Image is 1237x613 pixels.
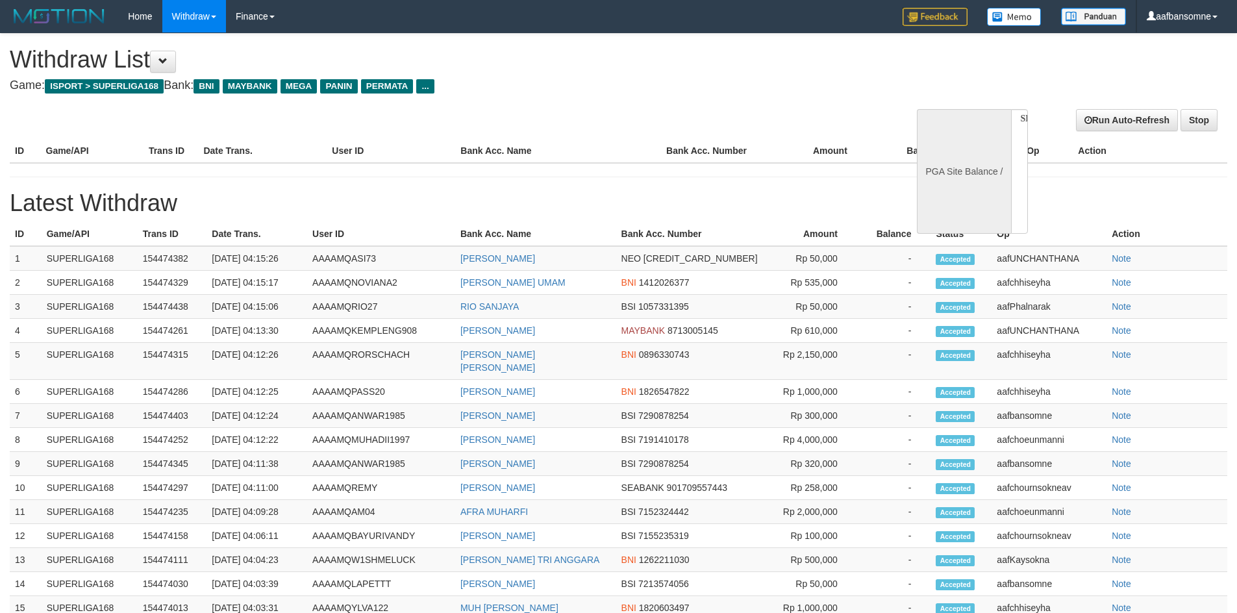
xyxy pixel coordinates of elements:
[307,343,455,380] td: AAAAMQRORSCHACH
[138,271,207,295] td: 154474329
[10,548,42,572] td: 13
[936,278,975,289] span: Accepted
[42,380,138,404] td: SUPERLIGA168
[455,222,616,246] th: Bank Acc. Name
[857,476,931,500] td: -
[307,380,455,404] td: AAAAMQPASS20
[460,410,535,421] a: [PERSON_NAME]
[138,500,207,524] td: 154474235
[10,572,42,596] td: 14
[42,476,138,500] td: SUPERLIGA168
[857,572,931,596] td: -
[460,531,535,541] a: [PERSON_NAME]
[10,343,42,380] td: 5
[307,548,455,572] td: AAAAMQW1SHMELUCK
[638,507,689,517] span: 7152324442
[460,301,519,312] a: RIO SANJAYA
[621,349,636,360] span: BNI
[460,434,535,445] a: [PERSON_NAME]
[144,139,199,163] th: Trans ID
[1181,109,1218,131] a: Stop
[639,555,690,565] span: 1262211030
[1073,139,1227,163] th: Action
[307,428,455,452] td: AAAAMQMUHADII1997
[668,325,718,336] span: 8713005145
[10,79,812,92] h4: Game: Bank:
[10,6,108,26] img: MOTION_logo.png
[857,271,931,295] td: -
[770,500,857,524] td: Rp 2,000,000
[1112,555,1131,565] a: Note
[867,139,961,163] th: Balance
[936,459,975,470] span: Accepted
[936,555,975,566] span: Accepted
[621,301,636,312] span: BSI
[770,380,857,404] td: Rp 1,000,000
[10,500,42,524] td: 11
[621,277,636,288] span: BNI
[1112,603,1131,613] a: Note
[42,428,138,452] td: SUPERLIGA168
[857,428,931,452] td: -
[1112,434,1131,445] a: Note
[460,458,535,469] a: [PERSON_NAME]
[206,500,307,524] td: [DATE] 04:09:28
[307,452,455,476] td: AAAAMQANWAR1985
[936,579,975,590] span: Accepted
[639,603,690,613] span: 1820603497
[992,500,1106,524] td: aafchoeunmanni
[42,222,138,246] th: Game/API
[936,387,975,398] span: Accepted
[992,476,1106,500] td: aafchournsokneav
[206,452,307,476] td: [DATE] 04:11:38
[770,271,857,295] td: Rp 535,000
[45,79,164,94] span: ISPORT > SUPERLIGA168
[621,458,636,469] span: BSI
[857,343,931,380] td: -
[661,139,764,163] th: Bank Acc. Number
[857,404,931,428] td: -
[936,483,975,494] span: Accepted
[621,386,636,397] span: BNI
[621,507,636,517] span: BSI
[10,428,42,452] td: 8
[857,295,931,319] td: -
[307,476,455,500] td: AAAAMQREMY
[307,524,455,548] td: AAAAMQBAYURIVANDY
[936,507,975,518] span: Accepted
[416,79,434,94] span: ...
[460,603,558,613] a: MUH [PERSON_NAME]
[621,482,664,493] span: SEABANK
[857,222,931,246] th: Balance
[857,380,931,404] td: -
[621,531,636,541] span: BSI
[1112,482,1131,493] a: Note
[42,500,138,524] td: SUPERLIGA168
[639,386,690,397] span: 1826547822
[1112,410,1131,421] a: Note
[1106,222,1227,246] th: Action
[936,435,975,446] span: Accepted
[42,246,138,271] td: SUPERLIGA168
[621,434,636,445] span: BSI
[206,476,307,500] td: [DATE] 04:11:00
[206,524,307,548] td: [DATE] 04:06:11
[10,190,1227,216] h1: Latest Withdraw
[138,548,207,572] td: 154474111
[1112,253,1131,264] a: Note
[206,548,307,572] td: [DATE] 04:04:23
[992,428,1106,452] td: aafchoeunmanni
[857,319,931,343] td: -
[770,428,857,452] td: Rp 4,000,000
[42,452,138,476] td: SUPERLIGA168
[138,222,207,246] th: Trans ID
[460,253,535,264] a: [PERSON_NAME]
[1112,277,1131,288] a: Note
[460,277,566,288] a: [PERSON_NAME] UMAM
[770,222,857,246] th: Amount
[770,548,857,572] td: Rp 500,000
[770,319,857,343] td: Rp 610,000
[206,222,307,246] th: Date Trans.
[857,524,931,548] td: -
[10,222,42,246] th: ID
